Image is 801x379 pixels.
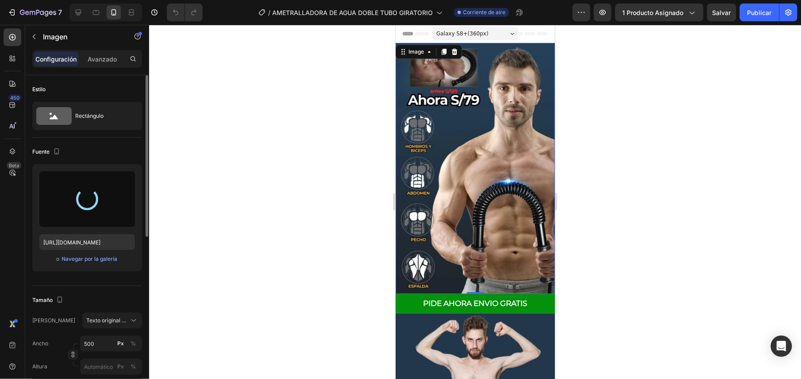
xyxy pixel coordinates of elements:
button: Publicar [740,4,779,21]
div: 450 [8,94,21,101]
div: Rectángulo [75,106,129,126]
div: Deshacer/Rehacer [167,4,203,21]
iframe: Design area [396,25,555,379]
font: Px [118,363,124,371]
button: Texto original en [82,313,142,329]
button: Salvar [707,4,736,21]
font: Fuente [32,148,50,156]
span: o [57,254,60,264]
input: Px% [80,359,142,375]
p: Configuración [36,54,77,64]
div: % [131,340,136,348]
font: Navegar por la galería [62,255,118,263]
font: Tamaño [32,296,53,304]
div: Beta [7,162,21,169]
span: AMETRALLADORA DE AGUA DOBLE TUBO GIRATORIO [272,8,433,17]
span: 1 producto asignado [623,8,684,17]
div: Abra Intercom Messenger [771,336,792,357]
p: Image [43,31,118,42]
button: Px [128,361,139,372]
p: 7 [58,7,62,18]
p: Avanzado [88,54,117,64]
button: % [116,338,126,349]
font: Estilo [32,85,46,93]
label: [PERSON_NAME] [32,317,75,325]
button: 1 producto asignado [615,4,704,21]
button: Px [128,338,139,349]
font: Px [118,340,124,348]
button: 7 [4,4,66,21]
button: % [116,361,126,372]
input: https://example.com/image.jpg [39,234,135,250]
span: / [268,8,270,17]
span: Corriente de aire [463,8,505,16]
span: Salvar [712,9,731,16]
label: Ancho [32,340,48,348]
font: Publicar [747,8,772,17]
button: Navegar por la galería [62,255,118,263]
span: Texto original en [86,317,127,325]
input: Px% [80,336,142,352]
div: % [131,363,136,371]
label: Altura [32,363,47,371]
